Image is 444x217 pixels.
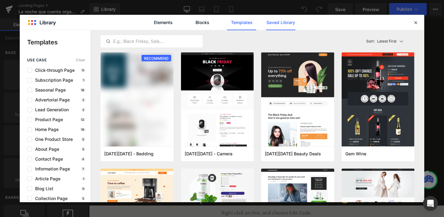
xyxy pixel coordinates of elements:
[82,177,85,181] p: 1
[32,88,66,92] span: Seasonal Page
[265,151,321,157] span: Black Friday Beauty Deals
[32,68,75,73] span: Click-through Page
[366,39,375,43] span: Sort:
[32,157,63,162] span: Contact Page
[32,196,68,201] span: Collection Page
[81,167,85,171] p: 7
[142,55,171,62] span: RECOMMEND
[81,98,85,102] p: 2
[149,15,178,30] a: Elements
[32,166,70,171] span: Information Page
[80,118,85,121] p: 12
[81,157,85,161] p: 4
[80,88,85,92] p: 18
[80,68,85,72] p: 11
[32,78,73,83] span: Subscription Page
[76,58,85,62] span: Clear
[81,197,85,200] p: 5
[104,151,154,157] span: Cyber Monday - Bedding
[80,128,85,131] p: 18
[377,39,397,44] p: Latest First
[126,137,335,158] span: Recuerda… un millón de orgasmos no es solo un sueño, es nuestro plan. ¿Te sumas? 😏💦
[266,15,295,30] a: Saved Library
[32,117,63,122] span: Product Page
[81,108,85,112] p: 2
[32,176,60,181] span: Article Page
[159,186,274,195] span: El resto… está en tus manos. 😏
[27,38,90,47] p: Templates
[32,127,59,132] span: Home Page
[38,124,332,146] span: Hay recuerdos que se suben a Instagram. Y otros… que se quedan escritos entre páginas, piel y sus...
[32,107,69,112] span: Lead Generation
[81,147,85,151] p: 5
[423,196,438,211] div: Open Intercom Messenger
[185,151,232,157] span: Black Friday - Camera
[32,186,53,191] span: Blog List
[227,15,256,30] a: Templates
[188,15,217,30] a: Blocks
[32,97,70,102] span: Advertorial Page
[32,147,59,152] span: About Page
[24,79,349,119] b: ¡Te presentamos el Orgasmo Journal! 🫦📝
[364,35,415,47] button: Latest FirstSort:Latest First
[81,137,85,141] p: 5
[82,78,85,82] p: 1
[27,58,47,62] span: use case
[101,38,202,45] input: E.g.: Black Friday, Sale,...
[81,187,85,190] p: 0
[345,151,366,157] span: Gem Wine
[31,172,342,197] p: Descárgate nuestro Orgasmo Journal y convierte tus experiencias en tu colección más placentera.
[32,137,73,142] span: One Product Store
